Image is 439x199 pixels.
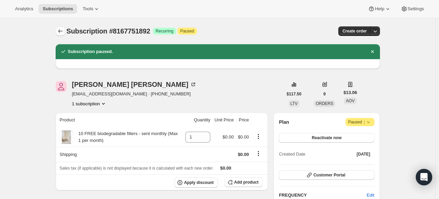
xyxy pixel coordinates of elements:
span: Help [375,6,384,12]
th: Shipping [56,147,184,162]
span: Paused [348,119,372,125]
span: Recurring [156,28,173,34]
span: Reactivate now [312,135,341,141]
div: Open Intercom Messenger [416,169,432,185]
button: Add product [225,177,263,187]
h2: Subscription paused. [68,48,113,55]
span: Add product [234,180,258,185]
span: Edit [367,192,374,199]
span: 9 [323,91,326,97]
span: [DATE] [357,151,370,157]
button: $117.50 [283,89,306,99]
button: Customer Portal [279,170,374,180]
span: Settings [408,6,424,12]
th: Unit Price [212,112,236,128]
span: AOV [346,98,354,103]
span: $13.06 [343,89,357,96]
span: Customer Portal [313,172,345,178]
button: Dismiss notification [368,47,377,56]
button: Create order [338,26,371,36]
button: Tools [79,4,104,14]
span: Olivia Thompson [56,81,67,92]
span: Subscriptions [43,6,73,12]
h2: Plan [279,119,289,125]
button: Help [364,4,395,14]
span: $0.00 [238,134,249,140]
button: Subscriptions [56,26,65,36]
span: | [364,119,365,125]
div: 10 FREE biodegradable filters - sent monthly (Max 1 per month) [73,130,182,144]
span: Paused [180,28,194,34]
span: Sales tax (if applicable) is not displayed because it is calculated with each new order. [60,166,214,171]
span: Created Date [279,151,305,158]
span: $0.00 [220,165,231,171]
span: $0.00 [223,134,234,140]
button: [DATE] [353,149,374,159]
th: Product [56,112,184,128]
button: 9 [319,89,330,99]
button: Shipping actions [253,150,264,157]
button: Subscriptions [39,4,77,14]
button: Settings [397,4,428,14]
span: [EMAIL_ADDRESS][DOMAIN_NAME] · [PHONE_NUMBER] [72,91,197,97]
span: Subscription #8167751892 [67,27,150,35]
button: Apply discount [174,177,218,188]
span: ORDERS [316,101,333,106]
span: $0.00 [238,152,249,157]
button: Reactivate now [279,133,374,143]
span: Create order [342,28,367,34]
div: [PERSON_NAME] [PERSON_NAME] [72,81,197,88]
button: Product actions [253,133,264,140]
span: Apply discount [184,180,214,185]
h2: FREQUENCY [279,192,367,199]
th: Quantity [183,112,212,128]
button: Analytics [11,4,37,14]
span: LTV [291,101,298,106]
th: Price [236,112,251,128]
span: Tools [83,6,93,12]
span: $117.50 [287,91,301,97]
span: Analytics [15,6,33,12]
button: Product actions [72,100,107,107]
